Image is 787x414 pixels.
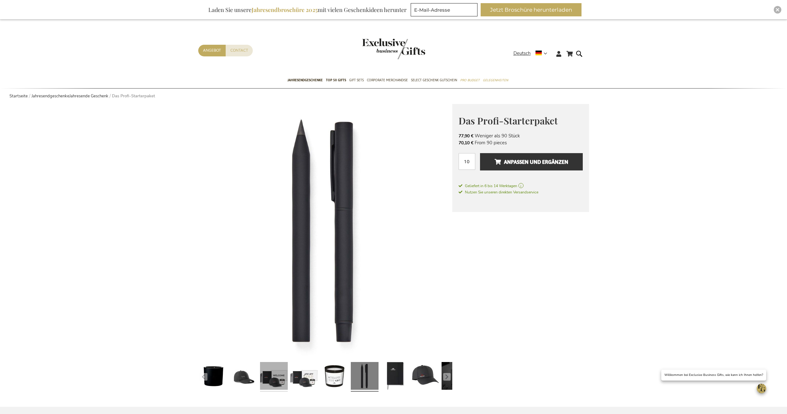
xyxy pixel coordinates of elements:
a: Geliefert in 6 bis 14 Werktagen [459,183,583,189]
span: Anpassen und ergänzen [495,157,568,167]
button: Anpassen und ergänzen [480,153,582,170]
span: Select Geschenk Gutschein [411,77,457,83]
span: Corporate Merchandise [367,77,408,83]
a: Nutzen Sie unseren direkten Versandservice [459,189,538,195]
a: store logo [362,38,394,59]
div: Close [774,6,781,14]
button: Jetzt Broschüre herunterladen [481,3,582,16]
input: E-Mail-Adresse [411,3,477,16]
a: The Professional Starter Kit [200,359,227,394]
span: TOP 50 Gifts [326,77,346,83]
a: The Professional Starter Kit [381,359,409,394]
img: The Professional Starter Kit [198,104,452,358]
span: Gelegenheiten [483,77,508,83]
div: Laden Sie unsere mit vielen Geschenkideen herunter [205,3,409,16]
img: Exclusive Business gifts logo [362,38,425,59]
span: Nutzen Sie unseren direkten Versandservice [459,190,538,195]
li: Weniger als 90 Stück [459,132,583,139]
a: JahresendgeschenkeJahresende Geschenk [32,93,108,99]
li: From 90 pieces [459,139,583,146]
a: The Professional Starter Kit [230,359,258,394]
a: Startseite [9,93,28,99]
span: Deutsch [513,50,531,57]
span: Jahresendgeschenke [287,77,323,83]
span: 70,10 € [459,140,473,146]
span: Gift Sets [349,77,364,83]
strong: Das Profi-Starterpaket [112,93,155,99]
a: The Professional Starter Kit [321,359,348,394]
input: Menge [459,153,475,170]
span: 77,90 € [459,133,473,139]
a: Angebot [198,45,226,56]
b: Jahresendbroschüre 2025 [252,6,318,14]
a: The Professional Starter Kit [290,359,318,394]
a: The Professional Starter Kit [411,359,439,394]
div: Deutsch [513,50,551,57]
a: The Professional Starter Kit [260,359,288,394]
span: Das Profi-Starterpaket [459,114,558,127]
a: Contact [226,45,253,56]
a: The Professional Starter Kit [351,359,379,394]
img: Close [776,8,779,12]
a: The Professional Starter Kit [442,359,469,394]
form: marketing offers and promotions [411,3,479,18]
span: Pro Budget [460,77,480,83]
